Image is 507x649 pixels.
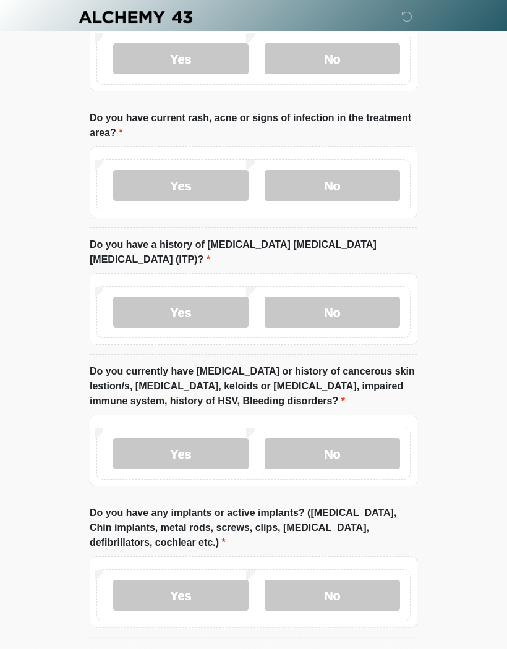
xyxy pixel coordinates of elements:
label: Yes [113,297,249,328]
img: Alchemy 43 Logo [77,9,194,25]
label: Yes [113,580,249,611]
label: Do you have a history of [MEDICAL_DATA] [MEDICAL_DATA] [MEDICAL_DATA] (ITP)? [90,237,417,267]
label: Do you currently have [MEDICAL_DATA] or history of cancerous skin lestion/s, [MEDICAL_DATA], kelo... [90,364,417,409]
label: Yes [113,170,249,201]
label: Do you have current rash, acne or signs of infection in the treatment area? [90,111,417,140]
label: No [265,580,400,611]
label: Do you have any implants or active implants? ([MEDICAL_DATA], Chin implants, metal rods, screws, ... [90,506,417,550]
label: No [265,297,400,328]
label: Yes [113,43,249,74]
label: No [265,43,400,74]
label: No [265,438,400,469]
label: No [265,170,400,201]
label: Yes [113,438,249,469]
